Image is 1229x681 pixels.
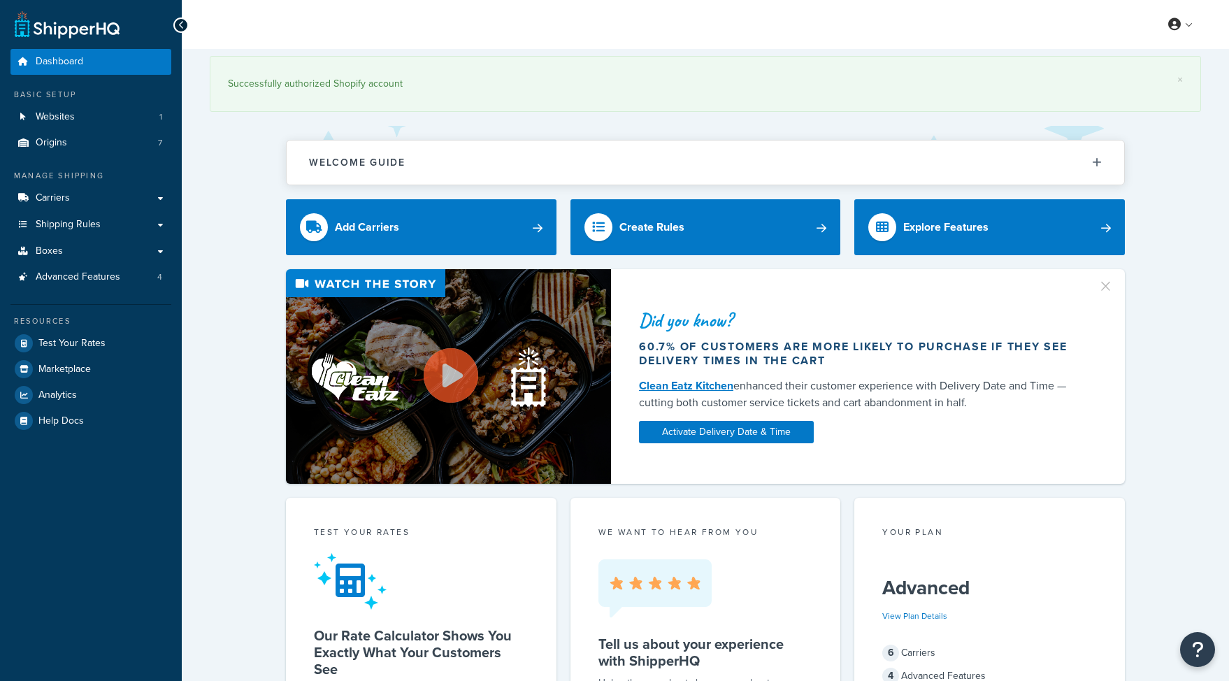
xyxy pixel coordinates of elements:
div: Resources [10,315,171,327]
a: Add Carriers [286,199,556,255]
h5: Our Rate Calculator Shows You Exactly What Your Customers See [314,627,529,678]
span: Test Your Rates [38,338,106,350]
a: Clean Eatz Kitchen [639,378,733,394]
span: Dashboard [36,56,83,68]
a: Carriers [10,185,171,211]
div: Test your rates [314,526,529,542]
span: Analytics [38,389,77,401]
a: Explore Features [854,199,1125,255]
span: 6 [882,645,899,661]
div: 60.7% of customers are more likely to purchase if they see delivery times in the cart [639,340,1081,368]
span: Websites [36,111,75,123]
span: Boxes [36,245,63,257]
div: Your Plan [882,526,1097,542]
div: Did you know? [639,310,1081,330]
div: Add Carriers [335,217,399,237]
span: 7 [158,137,162,149]
a: Marketplace [10,357,171,382]
span: 1 [159,111,162,123]
a: Boxes [10,238,171,264]
span: Marketplace [38,364,91,375]
a: Analytics [10,382,171,408]
h5: Tell us about your experience with ShipperHQ [598,636,813,669]
a: Origins7 [10,130,171,156]
span: Carriers [36,192,70,204]
button: Open Resource Center [1180,632,1215,667]
a: Create Rules [570,199,841,255]
a: Dashboard [10,49,171,75]
div: Successfully authorized Shopify account [228,74,1183,94]
p: we want to hear from you [598,526,813,538]
span: Origins [36,137,67,149]
a: Websites1 [10,104,171,130]
a: Help Docs [10,408,171,433]
a: View Plan Details [882,610,947,622]
li: Origins [10,130,171,156]
button: Welcome Guide [287,141,1124,185]
div: Carriers [882,643,1097,663]
span: Shipping Rules [36,219,101,231]
img: Video thumbnail [286,269,611,484]
span: 4 [157,271,162,283]
a: Shipping Rules [10,212,171,238]
div: Manage Shipping [10,170,171,182]
a: Activate Delivery Date & Time [639,421,814,443]
a: Advanced Features4 [10,264,171,290]
span: Help Docs [38,415,84,427]
li: Advanced Features [10,264,171,290]
li: Websites [10,104,171,130]
div: Basic Setup [10,89,171,101]
h5: Advanced [882,577,1097,599]
a: × [1177,74,1183,85]
div: Create Rules [619,217,684,237]
div: Explore Features [903,217,989,237]
span: Advanced Features [36,271,120,283]
div: enhanced their customer experience with Delivery Date and Time — cutting both customer service ti... [639,378,1081,411]
h2: Welcome Guide [309,157,405,168]
a: Test Your Rates [10,331,171,356]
